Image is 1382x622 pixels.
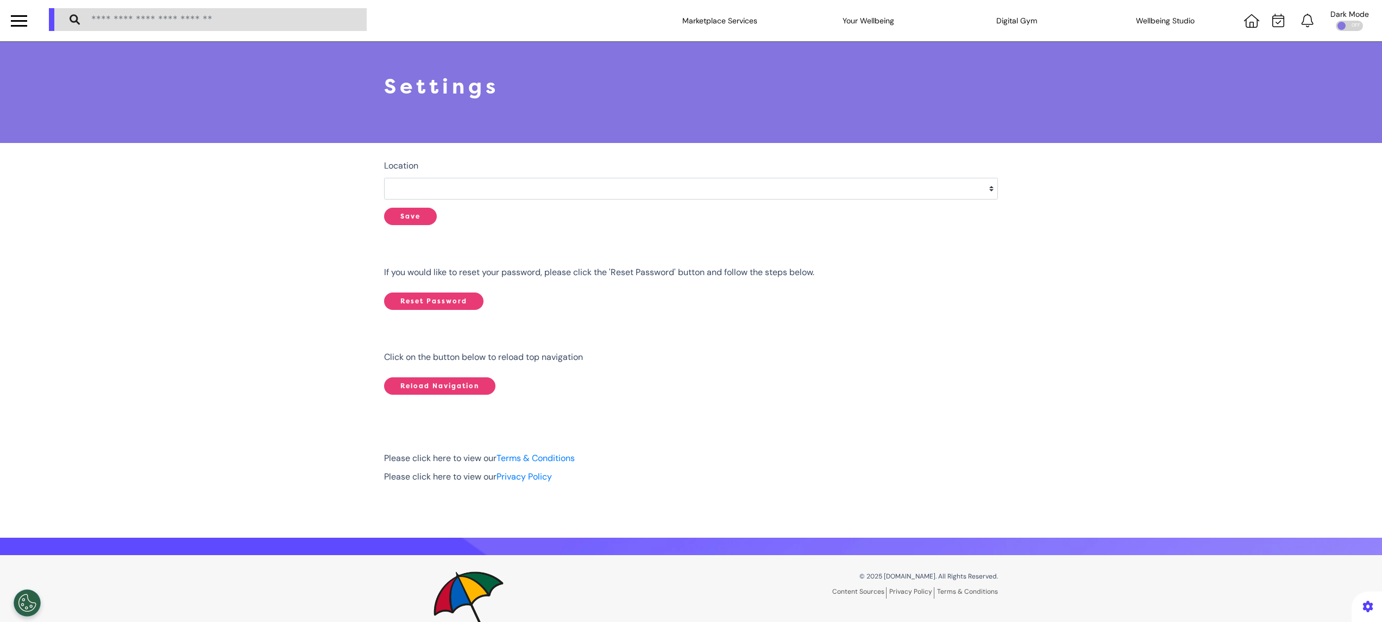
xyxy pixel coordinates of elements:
div: Dark Mode [1330,10,1369,18]
button: Reload Navigation [384,377,495,395]
a: Content Sources [832,587,887,599]
div: OFF [1336,21,1363,31]
p: © 2025 [DOMAIN_NAME]. All Rights Reserved. [699,571,998,581]
button: Open Preferences [14,589,41,617]
a: Privacy Policy [889,587,934,599]
div: Digital Gym [963,5,1071,36]
p: Please click here to view our [384,470,998,483]
div: Wellbeing Studio [1111,5,1220,36]
p: Click on the button below to reload top navigation [384,351,998,364]
a: Privacy Policy [497,471,552,482]
p: If you would like to reset your password, please click the 'Reset Password' button and follow the... [384,266,998,279]
div: Your Wellbeing [814,5,923,36]
a: Terms & Conditions [937,587,998,596]
h2: Settings [384,74,998,99]
button: Reset Password [384,293,483,310]
a: Terms & Conditions [497,452,575,464]
p: Please click here to view our [384,452,998,465]
button: Save [384,208,437,225]
div: Marketplace Services [665,5,774,36]
p: Location [384,159,998,172]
